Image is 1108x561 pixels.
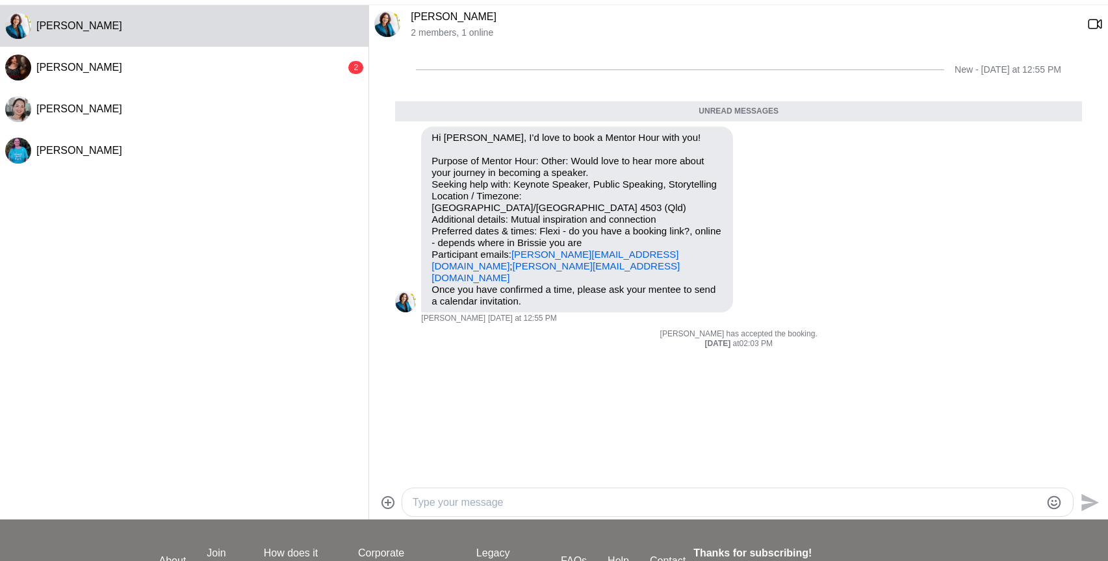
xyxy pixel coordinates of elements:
div: Vicki Abraham [374,11,400,37]
p: Purpose of Mentor Hour: Other: Would love to hear more about your journey in becoming a speaker. ... [432,155,723,284]
span: [PERSON_NAME] [36,103,122,114]
div: at 02:03 PM [395,339,1082,349]
span: [PERSON_NAME] [36,20,122,31]
div: 2 [348,61,363,74]
img: V [395,292,416,312]
p: 2 members , 1 online [411,27,1077,38]
time: 2025-09-15T02:55:04.283Z [488,314,557,324]
img: M [5,55,31,81]
a: [PERSON_NAME] [411,11,496,22]
div: Melissa Rodda [5,55,31,81]
span: [PERSON_NAME] [36,145,122,156]
img: Y [5,96,31,122]
p: Once you have confirmed a time, please ask your mentee to send a calendar invitation. [432,284,723,307]
button: Emoji picker [1046,495,1062,510]
img: V [374,11,400,37]
div: Melanie Peterssen [5,138,31,164]
div: Unread messages [395,101,1082,122]
div: Yiyang Chen [5,96,31,122]
button: Send [1074,488,1103,517]
textarea: Type your message [413,495,1040,510]
span: [PERSON_NAME] [421,314,485,324]
strong: [DATE] [704,339,732,348]
img: V [5,13,31,39]
p: [PERSON_NAME] has accepted the booking. [395,329,1082,340]
h4: Thanks for subscribing! [693,545,941,561]
img: M [5,138,31,164]
a: [PERSON_NAME][EMAIL_ADDRESS][DOMAIN_NAME] [432,260,680,283]
div: Vicki Abraham [395,292,416,312]
a: [PERSON_NAME][EMAIL_ADDRESS][DOMAIN_NAME] [432,249,678,271]
div: New - [DATE] at 12:55 PM [955,64,1061,75]
p: Hi [PERSON_NAME], I'd love to book a Mentor Hour with you! [432,132,723,143]
span: [PERSON_NAME] [36,62,122,73]
div: Vicki Abraham [5,13,31,39]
